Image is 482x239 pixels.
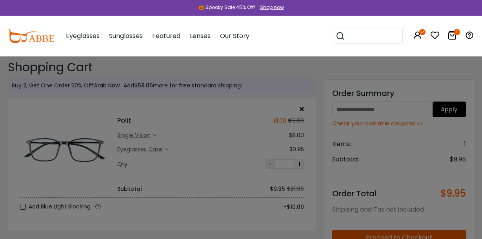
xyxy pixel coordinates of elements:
span: Sunglasses [109,31,143,40]
span: Our Story [220,31,249,40]
i: 1 [454,29,460,35]
div: Shop now [260,4,284,11]
span: Eyeglasses [66,31,100,40]
a: Shop now [256,4,284,11]
span: Lenses [190,31,211,40]
span: Featured [152,31,180,40]
a: 1 [447,32,457,41]
div: 🎃 Spooky Sale 45% Off! [198,4,255,11]
img: abbeglasses.com [8,29,54,43]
